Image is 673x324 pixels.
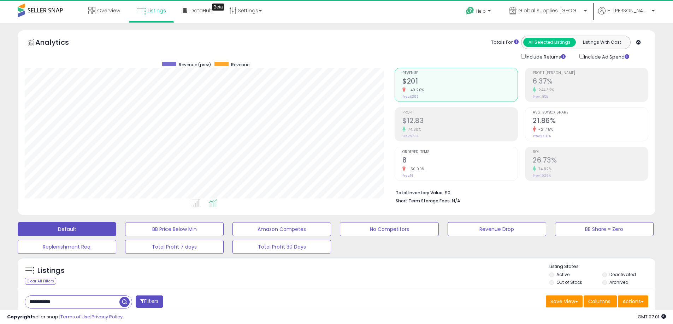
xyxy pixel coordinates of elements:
[536,127,553,132] small: -21.45%
[448,222,546,236] button: Revenue Drop
[18,240,116,254] button: Replenishment Req.
[190,7,213,14] span: DataHub
[136,295,163,308] button: Filters
[460,1,498,23] a: Help
[232,222,331,236] button: Amazon Competes
[588,298,610,305] span: Columns
[556,279,582,285] label: Out of Stock
[97,7,120,14] span: Overview
[549,263,655,270] p: Listing States:
[406,87,424,93] small: -49.20%
[396,188,643,196] li: $0
[35,37,83,49] h5: Analytics
[125,222,224,236] button: BB Price Below Min
[491,39,519,46] div: Totals For
[212,4,224,11] div: Tooltip anchor
[402,150,518,154] span: Ordered Items
[574,53,640,61] div: Include Ad Spend
[402,111,518,115] span: Profit
[609,271,636,277] label: Deactivated
[618,295,648,307] button: Actions
[125,240,224,254] button: Total Profit 7 days
[91,313,123,320] a: Privacy Policy
[533,77,648,87] h2: 6.37%
[533,71,648,75] span: Profit [PERSON_NAME]
[536,87,554,93] small: 244.32%
[402,94,418,99] small: Prev: $397
[533,134,551,138] small: Prev: 27.83%
[340,222,438,236] button: No Competitors
[546,295,583,307] button: Save View
[575,38,628,47] button: Listings With Cost
[406,127,421,132] small: 74.80%
[533,111,648,115] span: Avg. Buybox Share
[402,77,518,87] h2: $201
[37,266,65,276] h5: Listings
[25,278,56,285] div: Clear All Filters
[556,271,569,277] label: Active
[516,53,574,61] div: Include Returns
[536,166,551,172] small: 74.82%
[533,156,648,166] h2: 26.73%
[402,117,518,126] h2: $12.83
[179,62,211,68] span: Revenue (prev)
[148,7,166,14] span: Listings
[598,7,655,23] a: Hi [PERSON_NAME]
[402,134,419,138] small: Prev: $7.34
[607,7,650,14] span: Hi [PERSON_NAME]
[60,313,90,320] a: Terms of Use
[452,197,460,204] span: N/A
[533,150,648,154] span: ROI
[396,190,444,196] b: Total Inventory Value:
[466,6,474,15] i: Get Help
[523,38,576,47] button: All Selected Listings
[402,71,518,75] span: Revenue
[402,156,518,166] h2: 8
[232,240,331,254] button: Total Profit 30 Days
[406,166,425,172] small: -50.00%
[533,117,648,126] h2: 21.86%
[402,173,413,178] small: Prev: 16
[584,295,617,307] button: Columns
[7,314,123,320] div: seller snap | |
[533,94,548,99] small: Prev: 1.85%
[396,198,451,204] b: Short Term Storage Fees:
[231,62,249,68] span: Revenue
[638,313,666,320] span: 2025-09-15 07:01 GMT
[476,8,486,14] span: Help
[18,222,116,236] button: Default
[7,313,33,320] strong: Copyright
[555,222,654,236] button: BB Share = Zero
[533,173,551,178] small: Prev: 15.29%
[518,7,582,14] span: Global Supplies [GEOGRAPHIC_DATA]
[609,279,628,285] label: Archived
